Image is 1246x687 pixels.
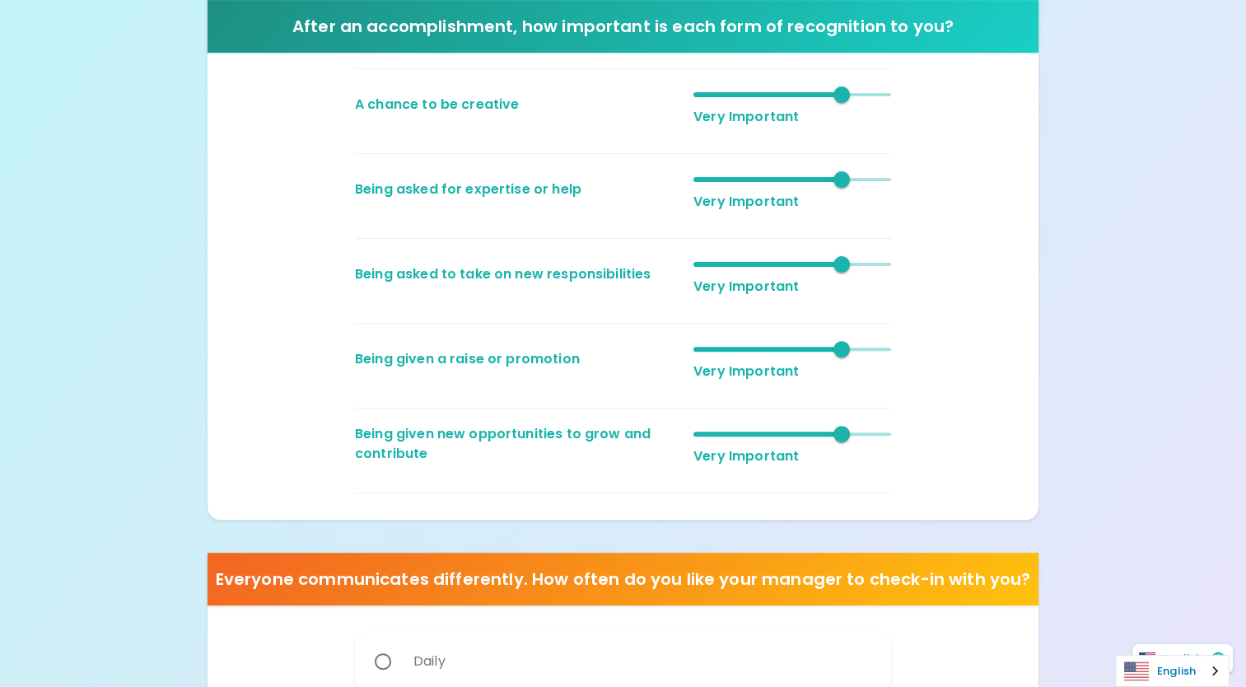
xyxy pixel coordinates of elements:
[214,13,1032,40] h6: After an accomplishment, how important is each form of recognition to you?
[1115,655,1230,687] aside: Language selected: English
[355,349,680,369] p: Being given a raise or promotion
[693,362,891,381] p: Very Important
[1162,651,1203,667] p: English
[1132,644,1233,674] button: English
[693,277,891,297] p: Very Important
[355,424,680,464] p: Being given new opportunities to grow and contribute
[693,107,891,127] p: Very Important
[1116,656,1229,686] a: English
[693,192,891,212] p: Very Important
[214,566,1032,592] h6: Everyone communicates differently. How often do you like your manager to check-in with you?
[1139,652,1155,665] img: United States flag
[355,180,680,199] p: Being asked for expertise or help
[355,95,680,114] p: A chance to be creative
[693,446,891,466] p: Very Important
[1115,655,1230,687] div: Language
[355,264,680,284] p: Being asked to take on new responsibilities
